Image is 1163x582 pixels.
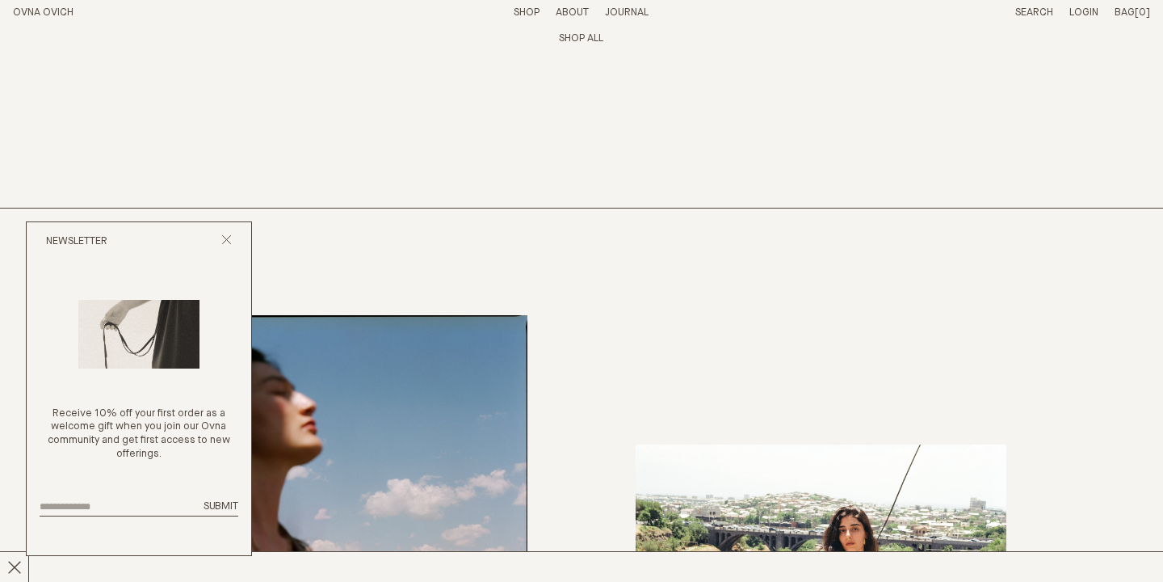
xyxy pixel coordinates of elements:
[1069,7,1098,18] a: Login
[1015,7,1053,18] a: Search
[204,500,238,514] button: Submit
[559,33,603,44] a: View whole collection
[605,7,649,18] a: Journal
[204,501,238,512] span: Submit
[40,407,238,462] p: Receive 10% off your first order as a welcome gift when you join our Ovna community and get first...
[1115,7,1135,18] span: Bag
[13,7,73,18] a: Home
[221,234,232,250] button: Close popup
[46,235,107,249] h2: Newsletter
[514,7,540,18] a: Shop
[556,6,589,20] summary: About
[1135,7,1150,18] span: [0]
